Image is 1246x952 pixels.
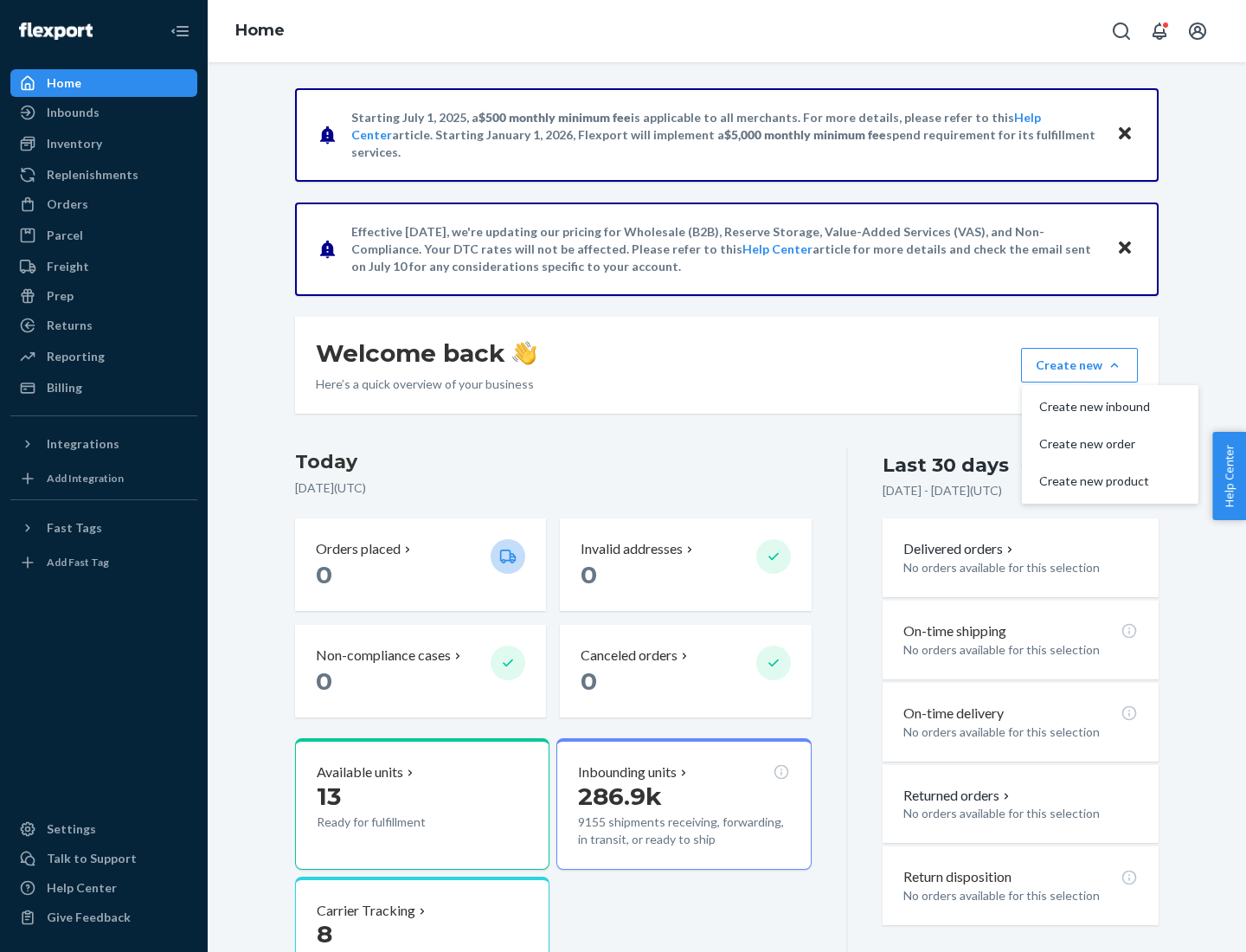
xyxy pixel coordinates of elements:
[581,666,597,696] span: 0
[10,282,197,310] a: Prep
[10,130,197,158] a: Inventory
[10,549,197,576] a: Add Fast Tag
[1180,14,1215,48] button: Open account menu
[578,762,677,782] p: Inbounding units
[317,782,341,811] span: 13
[1021,348,1138,383] button: Create newCreate new inboundCreate new orderCreate new product
[1025,463,1195,500] button: Create new product
[883,482,1002,499] p: [DATE] - [DATE] ( UTC )
[1025,426,1195,463] button: Create new order
[10,222,197,249] a: Parcel
[47,850,137,867] div: Talk to Support
[10,190,197,218] a: Orders
[295,448,812,476] h3: Today
[317,814,477,831] p: Ready for fulfillment
[351,223,1100,275] p: Effective [DATE], we're updating our pricing for Wholesale (B2B), Reserve Storage, Value-Added Se...
[578,782,662,811] span: 286.9k
[903,805,1138,822] p: No orders available for this selection
[742,241,812,256] a: Help Center
[10,312,197,339] a: Returns
[581,646,678,666] p: Canceled orders
[10,845,197,872] a: Talk to Support
[47,135,102,152] div: Inventory
[1025,389,1195,426] button: Create new inbound
[47,348,105,365] div: Reporting
[10,514,197,542] button: Fast Tags
[903,786,1013,806] button: Returned orders
[1142,14,1177,48] button: Open notifications
[556,738,811,870] button: Inbounding units286.9k9155 shipments receiving, forwarding, in transit, or ready to ship
[47,379,82,396] div: Billing
[903,621,1006,641] p: On-time shipping
[1039,475,1150,487] span: Create new product
[903,867,1012,887] p: Return disposition
[10,904,197,931] button: Give Feedback
[581,560,597,589] span: 0
[478,110,631,125] span: $500 monthly minimum fee
[316,666,332,696] span: 0
[47,317,93,334] div: Returns
[560,625,811,717] button: Canceled orders 0
[10,465,197,492] a: Add Integration
[581,539,683,559] p: Invalid addresses
[19,23,93,40] img: Flexport logo
[1114,122,1136,147] button: Close
[47,104,100,121] div: Inbounds
[47,227,83,244] div: Parcel
[317,762,403,782] p: Available units
[724,127,886,142] span: $5,000 monthly minimum fee
[316,539,401,559] p: Orders placed
[316,560,332,589] span: 0
[883,452,1009,479] div: Last 30 days
[47,435,119,453] div: Integrations
[903,641,1138,659] p: No orders available for this selection
[235,21,285,40] a: Home
[47,287,74,305] div: Prep
[10,815,197,843] a: Settings
[47,909,131,926] div: Give Feedback
[1039,438,1150,450] span: Create new order
[10,253,197,280] a: Freight
[10,374,197,402] a: Billing
[10,69,197,97] a: Home
[10,343,197,370] a: Reporting
[47,74,81,92] div: Home
[1212,432,1246,520] button: Help Center
[10,99,197,126] a: Inbounds
[10,874,197,902] a: Help Center
[47,519,102,537] div: Fast Tags
[316,376,536,393] p: Here’s a quick overview of your business
[316,338,536,369] h1: Welcome back
[351,109,1100,161] p: Starting July 1, 2025, a is applicable to all merchants. For more details, please refer to this a...
[903,724,1138,741] p: No orders available for this selection
[47,196,88,213] div: Orders
[47,555,109,569] div: Add Fast Tag
[295,625,546,717] button: Non-compliance cases 0
[512,341,536,365] img: hand-wave emoji
[163,14,197,48] button: Close Navigation
[295,518,546,611] button: Orders placed 0
[10,430,197,458] button: Integrations
[10,161,197,189] a: Replenishments
[295,479,812,497] p: [DATE] ( UTC )
[903,539,1017,559] button: Delivered orders
[317,919,332,949] span: 8
[1114,236,1136,261] button: Close
[47,166,138,183] div: Replenishments
[578,814,789,848] p: 9155 shipments receiving, forwarding, in transit, or ready to ship
[47,879,117,897] div: Help Center
[903,704,1004,724] p: On-time delivery
[295,738,549,870] button: Available units13Ready for fulfillment
[316,646,451,666] p: Non-compliance cases
[317,901,415,921] p: Carrier Tracking
[903,559,1138,576] p: No orders available for this selection
[560,518,811,611] button: Invalid addresses 0
[47,820,96,838] div: Settings
[903,887,1138,904] p: No orders available for this selection
[1104,14,1139,48] button: Open Search Box
[47,258,89,275] div: Freight
[1039,401,1150,413] span: Create new inbound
